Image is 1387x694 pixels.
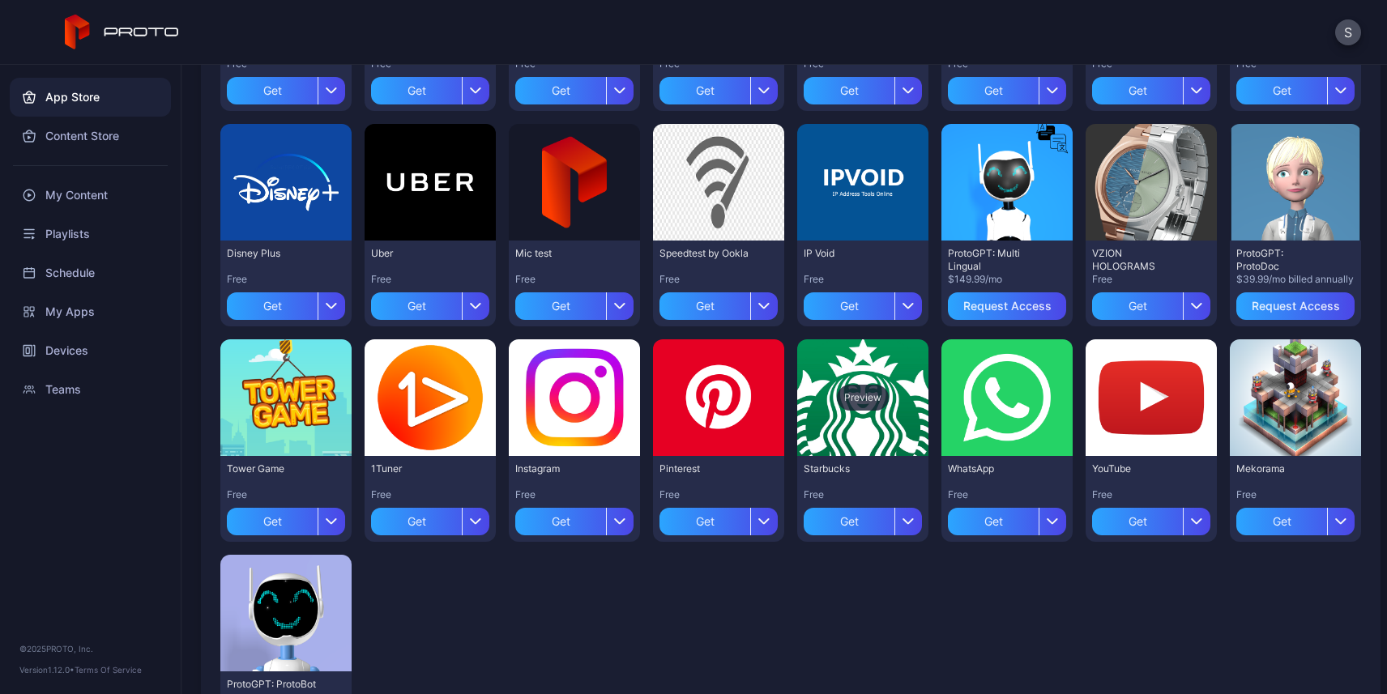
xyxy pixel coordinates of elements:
[948,273,1066,286] div: $149.99/mo
[804,273,922,286] div: Free
[227,77,318,104] div: Get
[515,70,634,104] button: Get
[515,273,634,286] div: Free
[1236,247,1325,273] div: ProtoGPT: ProtoDoc
[227,501,345,535] button: Get
[804,77,894,104] div: Get
[1092,70,1210,104] button: Get
[659,462,749,475] div: Pinterest
[10,331,171,370] a: Devices
[10,292,171,331] a: My Apps
[1092,488,1210,501] div: Free
[515,247,604,260] div: Mic test
[227,462,316,475] div: Tower Game
[10,215,171,253] a: Playlists
[948,501,1066,535] button: Get
[371,508,462,535] div: Get
[515,292,606,320] div: Get
[804,247,893,260] div: IP Void
[659,247,749,260] div: Speedtest by Ookla
[1092,501,1210,535] button: Get
[1236,273,1355,286] div: $39.99/mo billed annually
[515,508,606,535] div: Get
[515,501,634,535] button: Get
[227,678,316,691] div: ProtoGPT: ProtoBot
[371,462,460,475] div: 1Tuner
[1092,273,1210,286] div: Free
[75,665,142,675] a: Terms Of Service
[804,292,894,320] div: Get
[227,247,316,260] div: Disney Plus
[963,300,1052,313] div: Request Access
[659,70,778,104] button: Get
[1252,300,1340,313] div: Request Access
[515,488,634,501] div: Free
[659,273,778,286] div: Free
[1236,488,1355,501] div: Free
[948,70,1066,104] button: Get
[371,70,489,104] button: Get
[1092,247,1181,273] div: VZION HOLOGRAMS
[227,508,318,535] div: Get
[371,488,489,501] div: Free
[10,370,171,409] a: Teams
[659,508,750,535] div: Get
[804,508,894,535] div: Get
[10,253,171,292] a: Schedule
[1335,19,1361,45] button: S
[10,78,171,117] a: App Store
[19,642,161,655] div: © 2025 PROTO, Inc.
[659,501,778,535] button: Get
[837,385,889,411] div: Preview
[948,508,1039,535] div: Get
[1236,77,1327,104] div: Get
[659,77,750,104] div: Get
[227,70,345,104] button: Get
[804,462,893,475] div: Starbucks
[1092,508,1183,535] div: Get
[1092,292,1183,320] div: Get
[227,488,345,501] div: Free
[10,176,171,215] a: My Content
[19,665,75,675] span: Version 1.12.0 •
[948,488,1066,501] div: Free
[371,286,489,320] button: Get
[515,462,604,475] div: Instagram
[227,292,318,320] div: Get
[227,286,345,320] button: Get
[804,286,922,320] button: Get
[1236,462,1325,475] div: Mekorama
[371,273,489,286] div: Free
[804,70,922,104] button: Get
[659,286,778,320] button: Get
[515,286,634,320] button: Get
[1236,292,1355,320] button: Request Access
[804,501,922,535] button: Get
[371,247,460,260] div: Uber
[515,77,606,104] div: Get
[659,488,778,501] div: Free
[1236,508,1327,535] div: Get
[1092,462,1181,475] div: YouTube
[371,292,462,320] div: Get
[659,292,750,320] div: Get
[948,462,1037,475] div: WhatsApp
[227,273,345,286] div: Free
[10,117,171,155] a: Content Store
[371,501,489,535] button: Get
[948,247,1037,273] div: ProtoGPT: Multi Lingual
[948,77,1039,104] div: Get
[804,488,922,501] div: Free
[1092,77,1183,104] div: Get
[1236,501,1355,535] button: Get
[1092,286,1210,320] button: Get
[371,77,462,104] div: Get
